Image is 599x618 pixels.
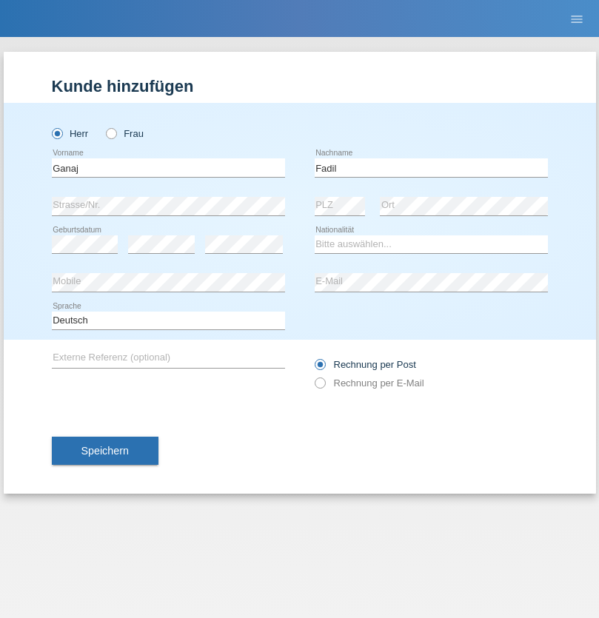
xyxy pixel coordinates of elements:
[52,77,548,95] h1: Kunde hinzufügen
[52,128,61,138] input: Herr
[106,128,116,138] input: Frau
[52,437,158,465] button: Speichern
[315,359,324,377] input: Rechnung per Post
[81,445,129,457] span: Speichern
[315,359,416,370] label: Rechnung per Post
[315,377,424,389] label: Rechnung per E-Mail
[562,14,592,23] a: menu
[569,12,584,27] i: menu
[52,128,89,139] label: Herr
[106,128,144,139] label: Frau
[315,377,324,396] input: Rechnung per E-Mail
